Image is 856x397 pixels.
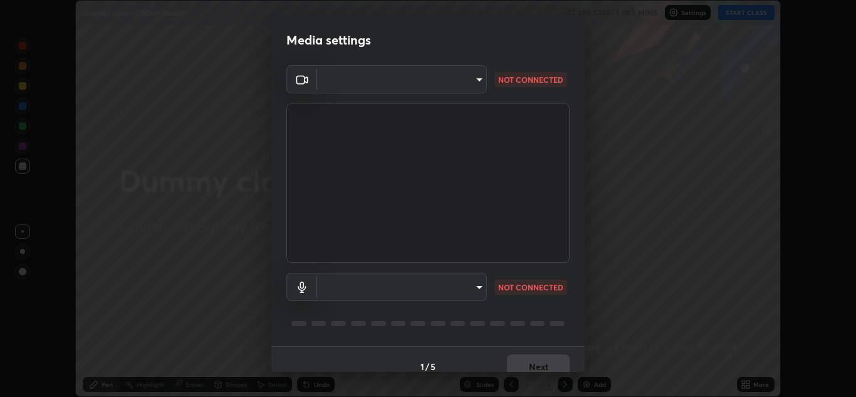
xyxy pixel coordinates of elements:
h2: Media settings [286,32,371,48]
h4: 5 [431,360,436,373]
div: ​ [317,273,487,301]
h4: 1 [420,360,424,373]
h4: / [425,360,429,373]
p: NOT CONNECTED [498,74,563,85]
div: ​ [317,65,487,93]
p: NOT CONNECTED [498,282,563,293]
